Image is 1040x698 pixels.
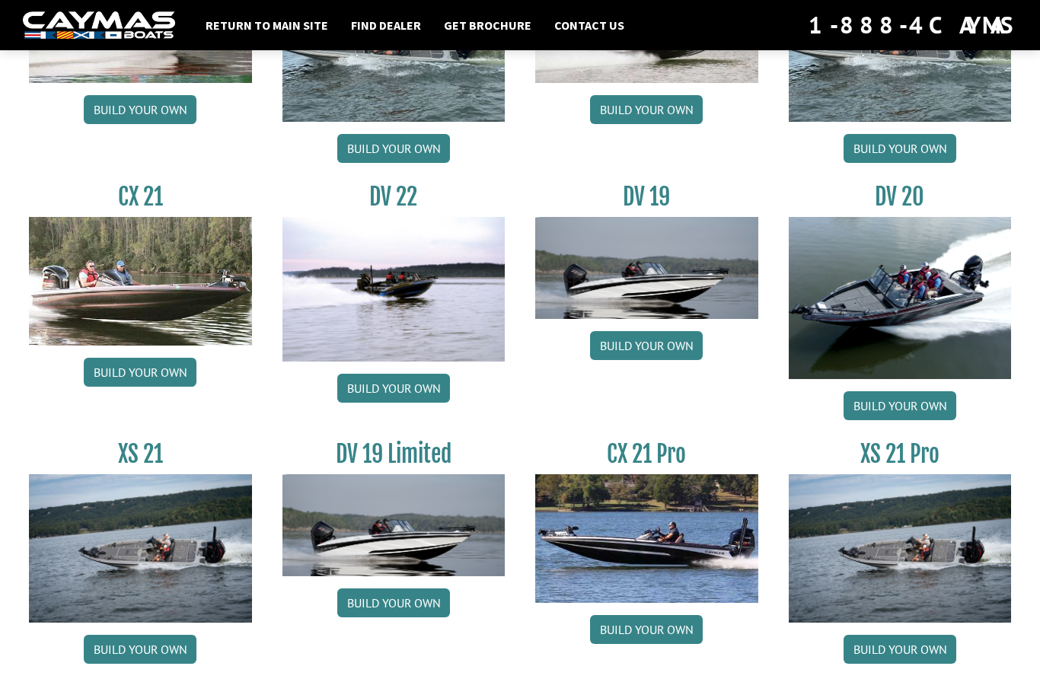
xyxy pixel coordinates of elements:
img: CX21_thumb.jpg [29,217,252,345]
a: Build your own [844,134,956,163]
img: white-logo-c9c8dbefe5ff5ceceb0f0178aa75bf4bb51f6bca0971e226c86eb53dfe498488.png [23,11,175,40]
a: Build your own [590,95,703,124]
a: Build your own [337,134,450,163]
div: 1-888-4CAYMAS [809,8,1017,42]
img: XS_21_thumbnail.jpg [789,474,1012,623]
a: Contact Us [547,15,632,35]
img: DV22_original_motor_cropped_for_caymas_connect.jpg [282,217,506,362]
h3: CX 21 [29,183,252,211]
a: Build your own [844,635,956,664]
a: Build your own [84,95,196,124]
a: Build your own [590,615,703,644]
h3: XS 21 Pro [789,440,1012,468]
a: Build your own [84,635,196,664]
h3: DV 20 [789,183,1012,211]
h3: DV 19 Limited [282,440,506,468]
h3: XS 21 [29,440,252,468]
img: CX-21Pro_thumbnail.jpg [535,474,758,602]
h3: CX 21 Pro [535,440,758,468]
a: Build your own [337,588,450,617]
a: Build your own [337,374,450,403]
a: Build your own [844,391,956,420]
img: dv-19-ban_from_website_for_caymas_connect.png [282,474,506,576]
a: Find Dealer [343,15,429,35]
a: Build your own [84,358,196,387]
h3: DV 22 [282,183,506,211]
img: XS_21_thumbnail.jpg [29,474,252,623]
a: Get Brochure [436,15,539,35]
a: Build your own [590,331,703,360]
a: Return to main site [198,15,336,35]
h3: DV 19 [535,183,758,211]
img: dv-19-ban_from_website_for_caymas_connect.png [535,217,758,319]
img: DV_20_from_website_for_caymas_connect.png [789,217,1012,379]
